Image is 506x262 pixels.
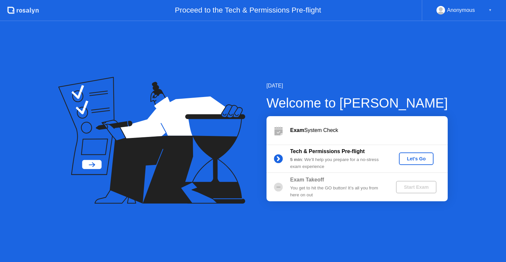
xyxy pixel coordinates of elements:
b: 5 min [290,157,302,162]
b: Exam [290,127,304,133]
div: You get to hit the GO button! It’s all you from here on out [290,185,385,198]
div: : We’ll help you prepare for a no-stress exam experience [290,156,385,170]
b: Tech & Permissions Pre-flight [290,148,365,154]
div: Let's Go [402,156,431,161]
div: Welcome to [PERSON_NAME] [267,93,448,113]
button: Let's Go [399,152,434,165]
div: ▼ [489,6,492,15]
div: [DATE] [267,82,448,90]
button: Start Exam [396,181,436,193]
div: Anonymous [447,6,475,15]
div: Start Exam [399,184,434,190]
div: System Check [290,126,448,134]
b: Exam Takeoff [290,177,324,182]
